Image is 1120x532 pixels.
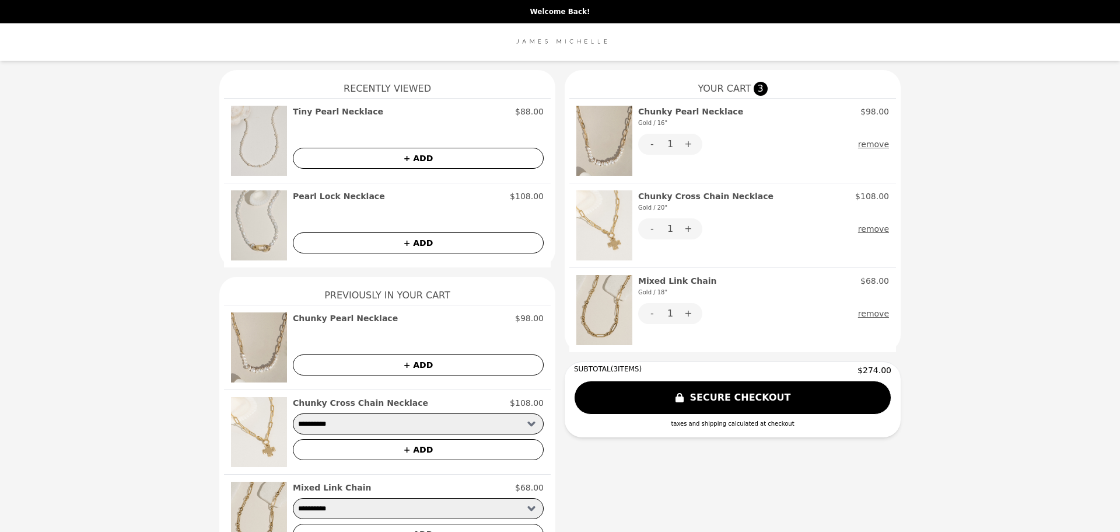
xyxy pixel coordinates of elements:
div: 1 [666,303,674,324]
button: + [674,218,702,239]
button: remove [858,303,889,324]
p: $68.00 [860,275,889,287]
div: Gold / 18" [638,287,716,298]
button: remove [858,218,889,239]
p: $98.00 [515,312,544,324]
select: Select a product variant [293,498,544,519]
p: Welcome Back! [7,7,1113,16]
img: Chunky Cross Chain Necklace [231,397,287,467]
img: Chunky Pearl Necklace [231,312,287,383]
button: - [638,218,666,239]
p: $108.00 [510,397,544,409]
div: Gold / 16" [638,117,743,129]
img: Pearl Lock Necklace [231,190,287,260]
p: $108.00 [855,190,889,202]
p: $98.00 [860,106,889,117]
img: Tiny Pearl Necklace [231,106,287,176]
img: Chunky Pearl Necklace [576,106,632,176]
button: + [674,303,702,324]
span: ( 3 ITEMS) [611,365,642,373]
h1: Previously In Your Cart [224,277,551,305]
h2: Chunky Pearl Necklace [293,312,398,324]
button: + [674,134,702,155]
span: 3 [754,82,768,96]
div: 1 [666,218,674,239]
div: taxes and shipping calculated at checkout [574,419,891,428]
h2: Mixed Link Chain [293,482,371,493]
button: + ADD [293,148,544,169]
span: $274.00 [857,364,891,376]
h2: Mixed Link Chain [638,275,716,298]
button: + ADD [293,354,544,375]
span: SUBTOTAL [574,365,611,373]
img: Chunky Cross Chain Necklace [576,190,632,260]
p: $88.00 [515,106,544,117]
button: - [638,134,666,155]
h2: Pearl Lock Necklace [293,190,385,202]
button: remove [858,134,889,155]
p: $108.00 [510,190,544,202]
button: - [638,303,666,324]
span: YOUR CART [698,82,751,96]
button: + ADD [293,439,544,460]
button: + ADD [293,232,544,253]
h1: Recently Viewed [224,70,551,98]
img: Brand Logo [511,30,609,54]
div: Gold / 20" [638,202,773,214]
select: Select a product variant [293,413,544,434]
button: SECURE CHECKOUT [574,381,891,415]
img: Mixed Link Chain [576,275,632,345]
h2: Chunky Cross Chain Necklace [293,397,428,409]
h2: Tiny Pearl Necklace [293,106,383,117]
div: 1 [666,134,674,155]
h2: Chunky Cross Chain Necklace [638,190,773,214]
h2: Chunky Pearl Necklace [638,106,743,129]
p: $68.00 [515,482,544,493]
